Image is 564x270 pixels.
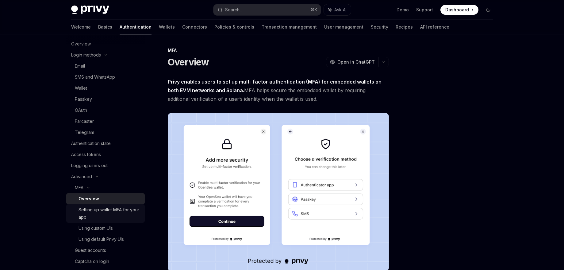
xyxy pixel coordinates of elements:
a: Captcha on login [66,256,145,267]
a: Logging users out [66,160,145,171]
div: Farcaster [75,118,94,125]
a: Telegram [66,127,145,138]
div: Advanced [71,173,92,180]
div: Email [75,62,85,70]
span: MFA helps secure the embedded wallet by requiring additional verification of a user’s identity wh... [168,77,389,103]
div: Passkey [75,96,92,103]
span: Dashboard [445,7,469,13]
a: Transaction management [262,20,317,34]
img: dark logo [71,6,109,14]
div: Guest accounts [75,247,106,254]
a: Security [371,20,388,34]
div: Telegram [75,129,94,136]
a: Connectors [182,20,207,34]
div: Search... [225,6,242,14]
div: Login methods [71,51,101,59]
div: OAuth [75,107,87,114]
div: SMS and WhatsApp [75,73,115,81]
a: OAuth [66,105,145,116]
a: Passkey [66,94,145,105]
div: Using default Privy UIs [79,236,124,243]
div: Setting up wallet MFA for your app [79,206,141,221]
a: Welcome [71,20,91,34]
a: Guest accounts [66,245,145,256]
a: Farcaster [66,116,145,127]
a: Recipes [396,20,413,34]
div: Authentication state [71,140,111,147]
button: Search...⌘K [213,4,321,15]
a: Basics [98,20,112,34]
strong: Privy enables users to set up multi-factor authentication (MFA) for embedded wallets on both EVM ... [168,79,382,93]
div: MFA [168,47,389,53]
button: Ask AI [324,4,351,15]
a: Demo [397,7,409,13]
a: Authentication state [66,138,145,149]
div: Access tokens [71,151,101,158]
a: Using custom UIs [66,223,145,234]
a: SMS and WhatsApp [66,72,145,83]
a: Access tokens [66,149,145,160]
a: API reference [420,20,449,34]
a: Wallets [159,20,175,34]
span: ⌘ K [311,7,317,12]
span: Open in ChatGPT [337,59,375,65]
a: User management [324,20,363,34]
a: Setting up wallet MFA for your app [66,204,145,223]
div: Wallet [75,84,87,92]
h1: Overview [168,57,209,68]
a: Policies & controls [214,20,254,34]
div: Captcha on login [75,258,109,265]
a: Wallet [66,83,145,94]
a: Email [66,61,145,72]
a: Overview [66,193,145,204]
div: Using custom UIs [79,225,113,232]
button: Toggle dark mode [483,5,493,15]
div: Overview [79,195,99,202]
a: Authentication [120,20,152,34]
span: Ask AI [334,7,347,13]
a: Using default Privy UIs [66,234,145,245]
div: Logging users out [71,162,108,169]
button: Open in ChatGPT [326,57,378,67]
a: Support [416,7,433,13]
a: Dashboard [440,5,478,15]
div: MFA [75,184,83,191]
